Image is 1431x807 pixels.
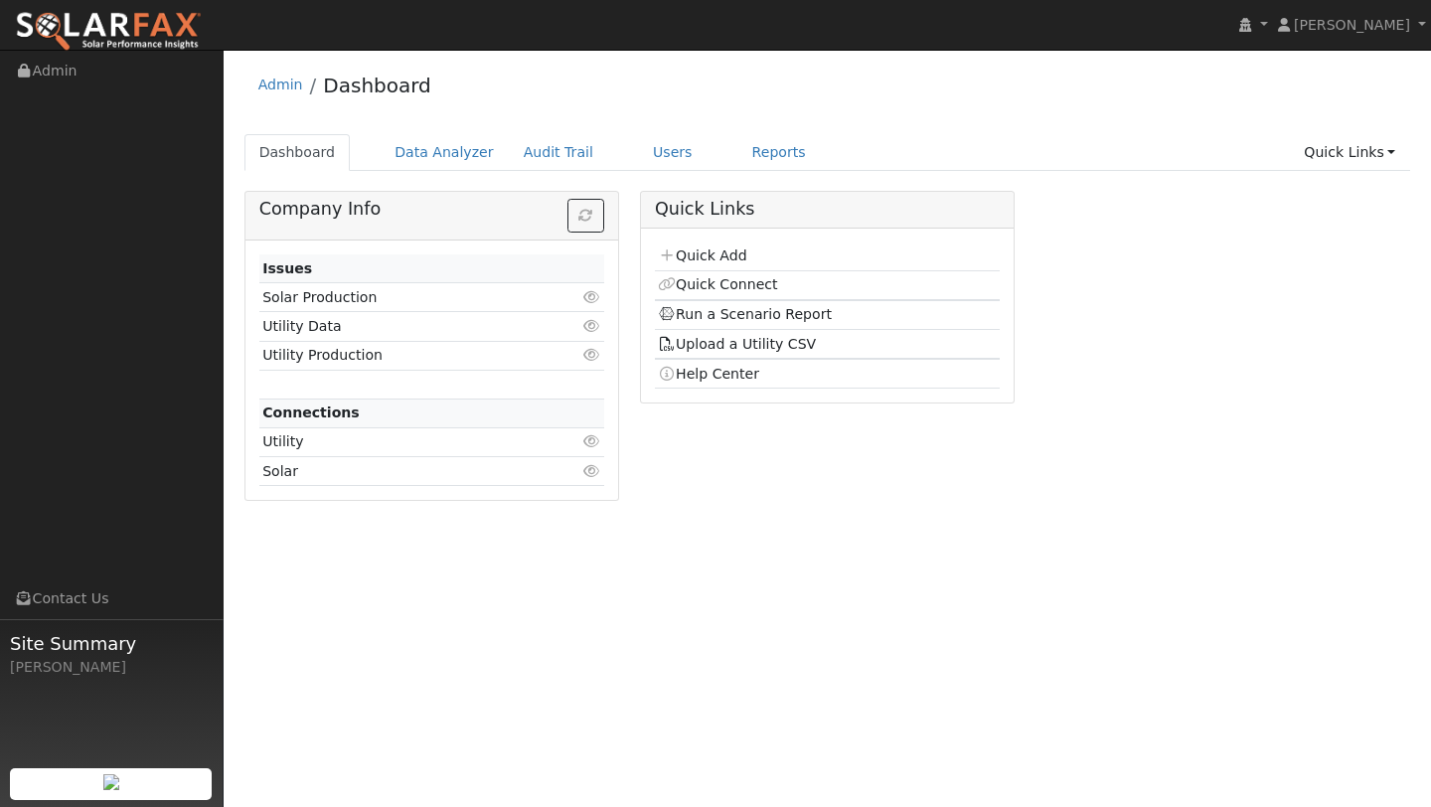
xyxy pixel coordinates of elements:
td: Utility Data [259,312,549,341]
a: Quick Add [658,247,746,263]
i: Click to view [583,434,601,448]
a: Help Center [658,366,759,382]
span: [PERSON_NAME] [1294,17,1410,33]
a: Quick Connect [658,276,777,292]
i: Click to view [583,319,601,333]
a: Users [638,134,708,171]
h5: Quick Links [655,199,1000,220]
div: [PERSON_NAME] [10,657,213,678]
i: Click to view [583,290,601,304]
td: Solar Production [259,283,549,312]
strong: Connections [262,404,360,420]
td: Utility [259,427,549,456]
a: Run a Scenario Report [658,306,832,322]
a: Audit Trail [509,134,608,171]
strong: Issues [262,260,312,276]
a: Admin [258,77,303,92]
a: Upload a Utility CSV [658,336,816,352]
a: Data Analyzer [380,134,509,171]
a: Reports [737,134,821,171]
td: Solar [259,457,549,486]
h5: Company Info [259,199,604,220]
img: SolarFax [15,11,202,53]
i: Click to view [583,348,601,362]
span: Site Summary [10,630,213,657]
a: Quick Links [1289,134,1410,171]
a: Dashboard [244,134,351,171]
i: Click to view [583,464,601,478]
a: Dashboard [323,74,431,97]
img: retrieve [103,774,119,790]
td: Utility Production [259,341,549,370]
